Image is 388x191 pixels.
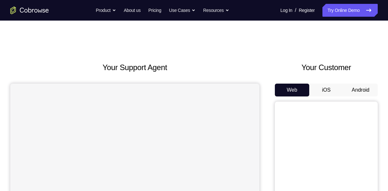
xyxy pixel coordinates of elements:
h2: Your Support Agent [10,62,259,73]
button: Web [275,84,309,96]
span: / [295,6,296,14]
a: Pricing [148,4,161,17]
a: About us [124,4,140,17]
button: Product [96,4,116,17]
a: Try Online Demo [322,4,378,17]
button: Use Cases [169,4,195,17]
a: Register [299,4,315,17]
a: Log In [280,4,292,17]
button: Resources [203,4,229,17]
button: Android [343,84,378,96]
a: Go to the home page [10,6,49,14]
h2: Your Customer [275,62,378,73]
button: iOS [309,84,344,96]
